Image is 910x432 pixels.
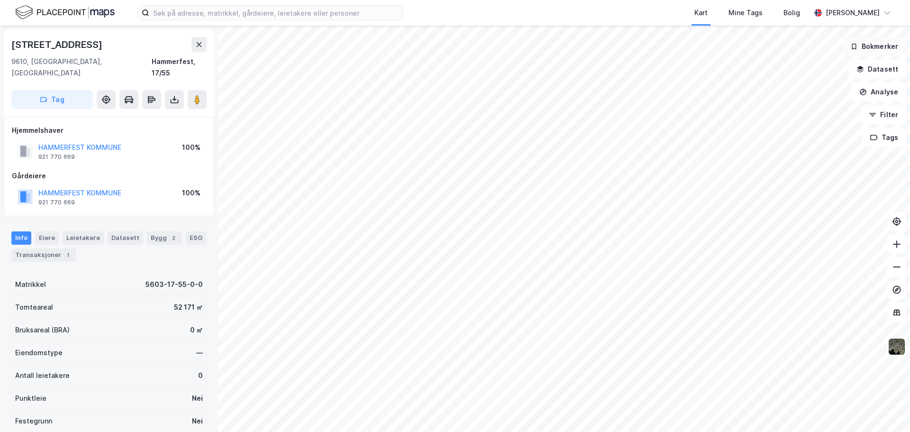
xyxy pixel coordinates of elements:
div: Matrikkel [15,279,46,290]
div: Nei [192,415,203,427]
div: 5603-17-55-0-0 [146,279,203,290]
div: [PERSON_NAME] [826,7,880,18]
div: 2 [169,233,178,243]
div: Mine Tags [728,7,763,18]
div: 100% [182,142,200,153]
div: [STREET_ADDRESS] [11,37,104,52]
div: 921 770 669 [38,153,75,161]
div: Transaksjoner [11,248,76,262]
div: Info [11,231,31,245]
div: Festegrunn [15,415,52,427]
div: 0 [198,370,203,381]
div: 52 171 ㎡ [174,302,203,313]
div: Eiere [35,231,59,245]
div: Bruksareal (BRA) [15,324,70,336]
div: Datasett [108,231,143,245]
div: 1 [63,250,73,260]
div: 9610, [GEOGRAPHIC_DATA], [GEOGRAPHIC_DATA] [11,56,152,79]
div: 921 770 669 [38,199,75,206]
div: Gårdeiere [12,170,206,182]
img: 9k= [888,338,906,356]
button: Tag [11,90,93,109]
iframe: Chat Widget [863,386,910,432]
div: ESG [186,231,206,245]
div: Nei [192,393,203,404]
div: Tomteareal [15,302,53,313]
div: Kontrollprogram for chat [863,386,910,432]
div: Hjemmelshaver [12,125,206,136]
div: Hammerfest, 17/55 [152,56,207,79]
div: 0 ㎡ [190,324,203,336]
button: Filter [861,105,906,124]
button: Bokmerker [842,37,906,56]
div: Kart [694,7,708,18]
div: Punktleie [15,393,46,404]
input: Søk på adresse, matrikkel, gårdeiere, leietakere eller personer [149,6,402,20]
img: logo.f888ab2527a4732fd821a326f86c7f29.svg [15,4,115,21]
button: Analyse [851,83,906,101]
div: — [196,347,203,358]
div: Bygg [147,231,182,245]
button: Tags [862,128,906,147]
div: Antall leietakere [15,370,70,381]
div: Bolig [783,7,800,18]
div: Leietakere [63,231,104,245]
button: Datasett [848,60,906,79]
div: Eiendomstype [15,347,63,358]
div: 100% [182,187,200,199]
